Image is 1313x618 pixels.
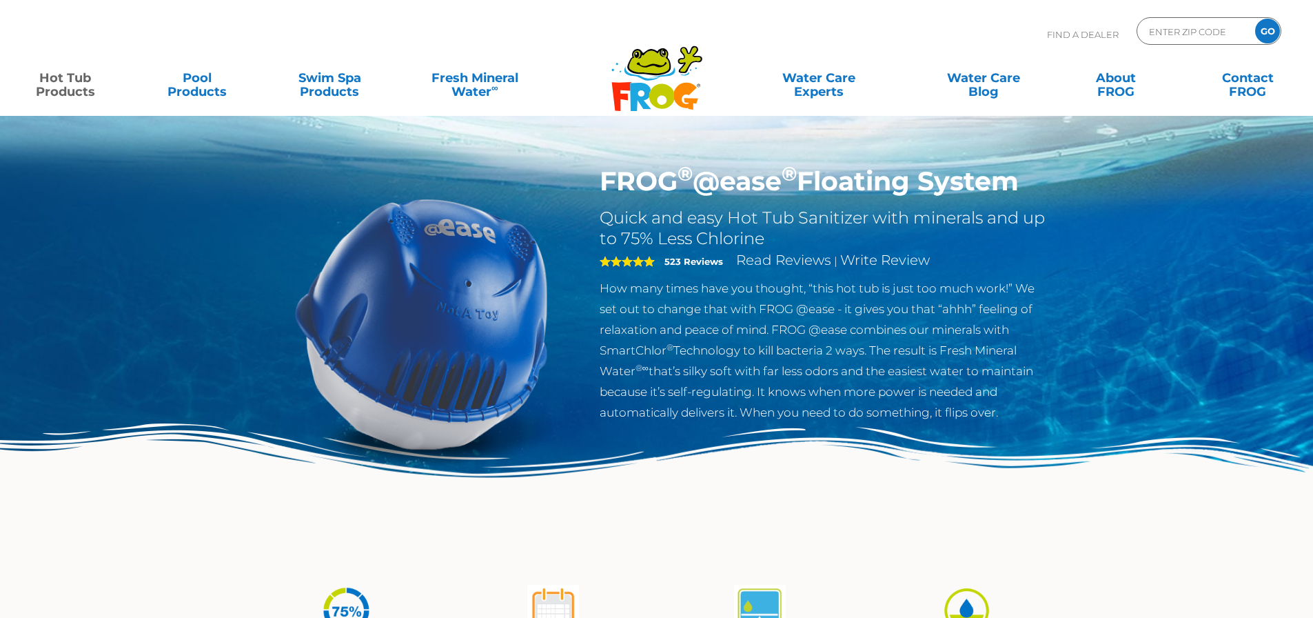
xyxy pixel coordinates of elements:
p: Find A Dealer [1047,17,1119,52]
sup: ∞ [491,82,498,93]
img: hot-tub-product-atease-system.png [264,166,580,481]
a: Read Reviews [736,252,831,268]
p: How many times have you thought, “this hot tub is just too much work!” We set out to change that ... [600,278,1050,423]
img: Frog Products Logo [604,28,710,112]
a: PoolProducts [146,64,249,92]
sup: ® [678,161,693,186]
h2: Quick and easy Hot Tub Sanitizer with minerals and up to 75% Less Chlorine [600,208,1050,249]
h1: FROG @ease Floating System [600,166,1050,197]
a: Swim SpaProducts [278,64,381,92]
a: AboutFROG [1064,64,1167,92]
a: Water CareBlog [932,64,1035,92]
strong: 523 Reviews [664,256,723,267]
span: 5 [600,256,655,267]
sup: ®∞ [635,363,649,373]
span: | [834,255,837,268]
a: Fresh MineralWater∞ [410,64,539,92]
sup: ® [666,342,673,352]
a: Water CareExperts [735,64,902,92]
a: ContactFROG [1197,64,1299,92]
input: GO [1255,19,1280,43]
sup: ® [782,161,797,186]
a: Hot TubProducts [14,64,116,92]
a: Write Review [840,252,930,268]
